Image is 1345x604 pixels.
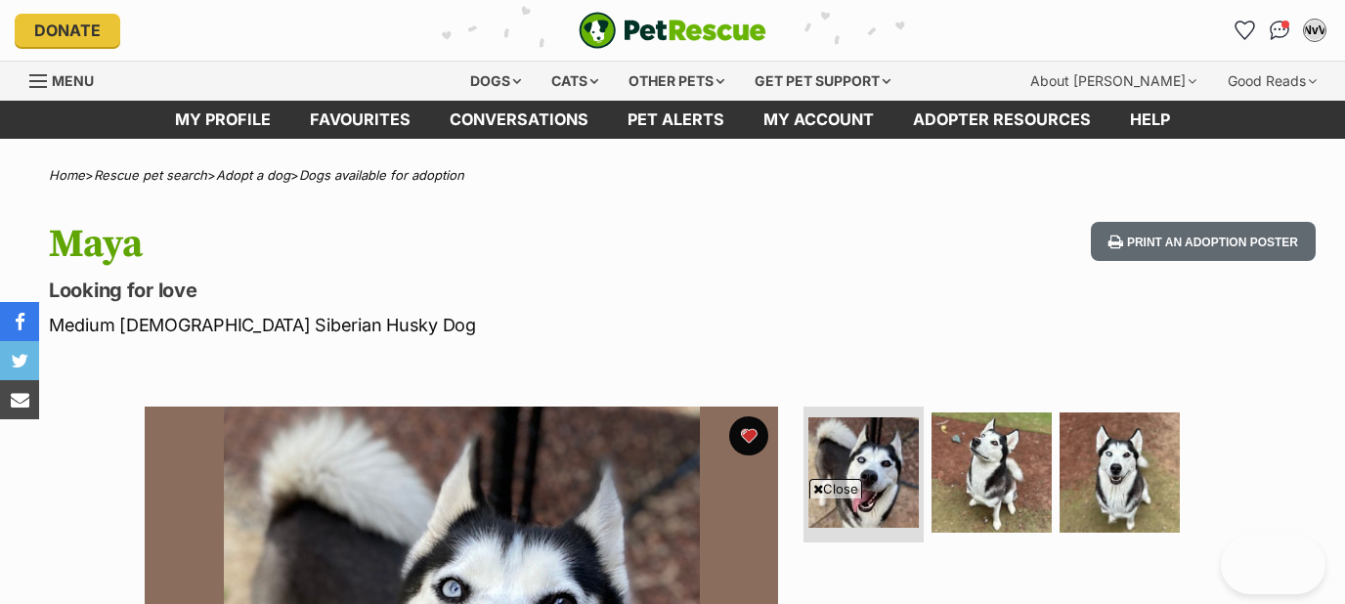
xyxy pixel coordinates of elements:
span: Close [809,479,862,498]
h1: Maya [49,222,821,267]
a: My account [744,101,893,139]
span: Menu [52,72,94,89]
img: chat-41dd97257d64d25036548639549fe6c8038ab92f7586957e7f3b1b290dea8141.svg [1270,21,1290,40]
a: conversations [430,101,608,139]
ul: Account quick links [1229,15,1330,46]
div: Good Reads [1214,62,1330,101]
a: Dogs available for adoption [299,167,464,183]
div: Get pet support [741,62,904,101]
button: Print an adoption poster [1091,222,1316,262]
a: Adopter resources [893,101,1110,139]
p: Medium [DEMOGRAPHIC_DATA] Siberian Husky Dog [49,312,821,338]
a: Rescue pet search [94,167,207,183]
button: favourite [729,416,768,455]
a: Menu [29,62,108,97]
a: Adopt a dog [216,167,290,183]
a: Home [49,167,85,183]
img: Photo of Maya [808,417,919,528]
button: My account [1299,15,1330,46]
div: NvV [1305,21,1324,40]
div: Dogs [456,62,535,101]
div: About [PERSON_NAME] [1017,62,1210,101]
a: Conversations [1264,15,1295,46]
img: Photo of Maya [932,412,1052,533]
a: Donate [15,14,120,47]
a: PetRescue [579,12,766,49]
img: logo-e224e6f780fb5917bec1dbf3a21bbac754714ae5b6737aabdf751b685950b380.svg [579,12,766,49]
div: Other pets [615,62,738,101]
a: Favourites [290,101,430,139]
div: Cats [538,62,612,101]
p: Looking for love [49,277,821,304]
iframe: Advertisement [198,506,1147,594]
a: Pet alerts [608,101,744,139]
iframe: Help Scout Beacon - Open [1221,536,1325,594]
a: Favourites [1229,15,1260,46]
img: Photo of Maya [1060,412,1180,533]
a: My profile [155,101,290,139]
a: Help [1110,101,1190,139]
